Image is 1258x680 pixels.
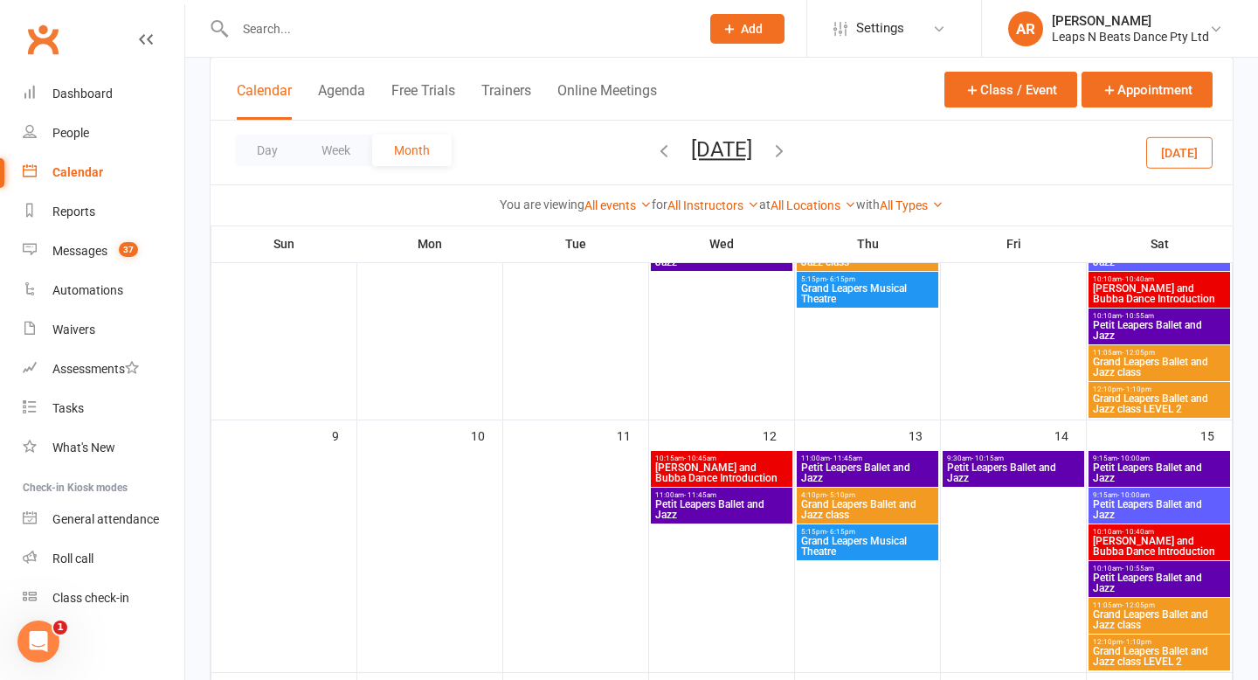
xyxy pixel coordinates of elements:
span: 4:10pm [800,491,935,499]
div: Assessments [52,362,139,376]
span: 11:00am [654,491,789,499]
span: Petit Leapers Ballet and Jazz [654,499,789,520]
a: Reports [23,192,184,232]
div: Automations [52,283,123,297]
th: Wed [649,226,795,262]
a: Assessments [23,350,184,389]
button: Calendar [237,82,292,120]
span: Settings [856,9,904,48]
span: Grand Leapers Musical Theatre [800,283,935,304]
span: - 10:45am [684,454,716,462]
button: Agenda [318,82,365,120]
div: 13 [909,420,940,449]
div: General attendance [52,512,159,526]
span: 5:15pm [800,275,935,283]
span: - 10:00am [1117,454,1150,462]
span: - 1:10pm [1123,385,1151,393]
button: Free Trials [391,82,455,120]
div: 12 [763,420,794,449]
button: Month [372,135,452,166]
strong: with [856,198,880,212]
span: Grand Leapers Ballet and Jazz class [1092,609,1227,630]
span: - 12:05pm [1122,349,1155,357]
span: 10:10am [1092,565,1227,572]
a: Class kiosk mode [23,579,184,618]
strong: for [652,198,667,212]
span: 9:15am [1092,491,1227,499]
a: Automations [23,271,184,310]
button: Day [235,135,300,166]
div: Dashboard [52,87,113,101]
th: Thu [795,226,941,262]
div: Messages [52,244,107,258]
button: [DATE] [691,137,752,162]
a: What's New [23,428,184,468]
strong: at [759,198,771,212]
th: Fri [941,226,1087,262]
div: 9 [332,420,356,449]
span: 11:00am [800,454,935,462]
div: Calendar [52,165,103,179]
a: Dashboard [23,74,184,114]
span: - 5:10pm [826,491,855,499]
div: [PERSON_NAME] [1052,13,1209,29]
span: 12:10pm [1092,638,1227,646]
span: Petit Leapers Ballet and Jazz [1092,499,1227,520]
div: Tasks [52,401,84,415]
div: People [52,126,89,140]
span: - 6:15pm [826,275,855,283]
span: - 1:10pm [1123,638,1151,646]
span: - 10:40am [1122,275,1154,283]
input: Search... [230,17,688,41]
span: - 10:00am [1117,491,1150,499]
button: [DATE] [1146,136,1213,168]
span: Petit Leapers Ballet and Jazz [946,462,1081,483]
span: 10:10am [1092,528,1227,536]
th: Sun [211,226,357,262]
a: Roll call [23,539,184,579]
a: Messages 37 [23,232,184,271]
a: All events [584,198,652,212]
span: 11:05am [1092,601,1227,609]
div: Leaps N Beats Dance Pty Ltd [1052,29,1209,45]
strong: You are viewing [500,198,584,212]
span: - 10:15am [971,454,1004,462]
span: 11:05am [1092,349,1227,357]
a: All Instructors [667,198,759,212]
span: Petit Leapers Ballet and Jazz [1092,462,1227,483]
span: Grand Leapers Ballet and Jazz class [800,499,935,520]
span: [PERSON_NAME] and Bubba Dance Introduction [1092,283,1227,304]
span: Petit Leapers Ballet and Jazz [1092,572,1227,593]
span: - 11:45am [830,454,862,462]
span: Petit Leapers Ballet and Jazz [800,462,935,483]
div: Roll call [52,552,93,566]
a: Clubworx [21,17,65,61]
button: Online Meetings [557,82,657,120]
span: Petit Leapers Ballet and Jazz [1092,320,1227,341]
span: Add [741,22,763,36]
div: What's New [52,441,115,454]
span: Grand Leapers Ballet and Jazz class [1092,357,1227,378]
button: Appointment [1082,72,1213,108]
th: Tue [503,226,649,262]
span: - 12:05pm [1122,601,1155,609]
a: Calendar [23,153,184,192]
a: People [23,114,184,153]
a: All Locations [771,198,856,212]
span: - 10:40am [1122,528,1154,536]
div: 14 [1054,420,1086,449]
div: AR [1008,11,1043,46]
span: 10:15am [654,454,789,462]
span: 10:10am [1092,312,1227,320]
span: Grand Leapers Musical Theatre [800,536,935,557]
div: 11 [617,420,648,449]
a: Tasks [23,389,184,428]
span: 5:15pm [800,528,935,536]
span: 1 [53,621,67,635]
span: 37 [119,242,138,257]
span: Grand Leapers Ballet and Jazz class LEVEL 2 [1092,393,1227,414]
span: 10:10am [1092,275,1227,283]
span: [PERSON_NAME] and Bubba Dance Introduction [654,462,789,483]
th: Mon [357,226,503,262]
span: - 6:15pm [826,528,855,536]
